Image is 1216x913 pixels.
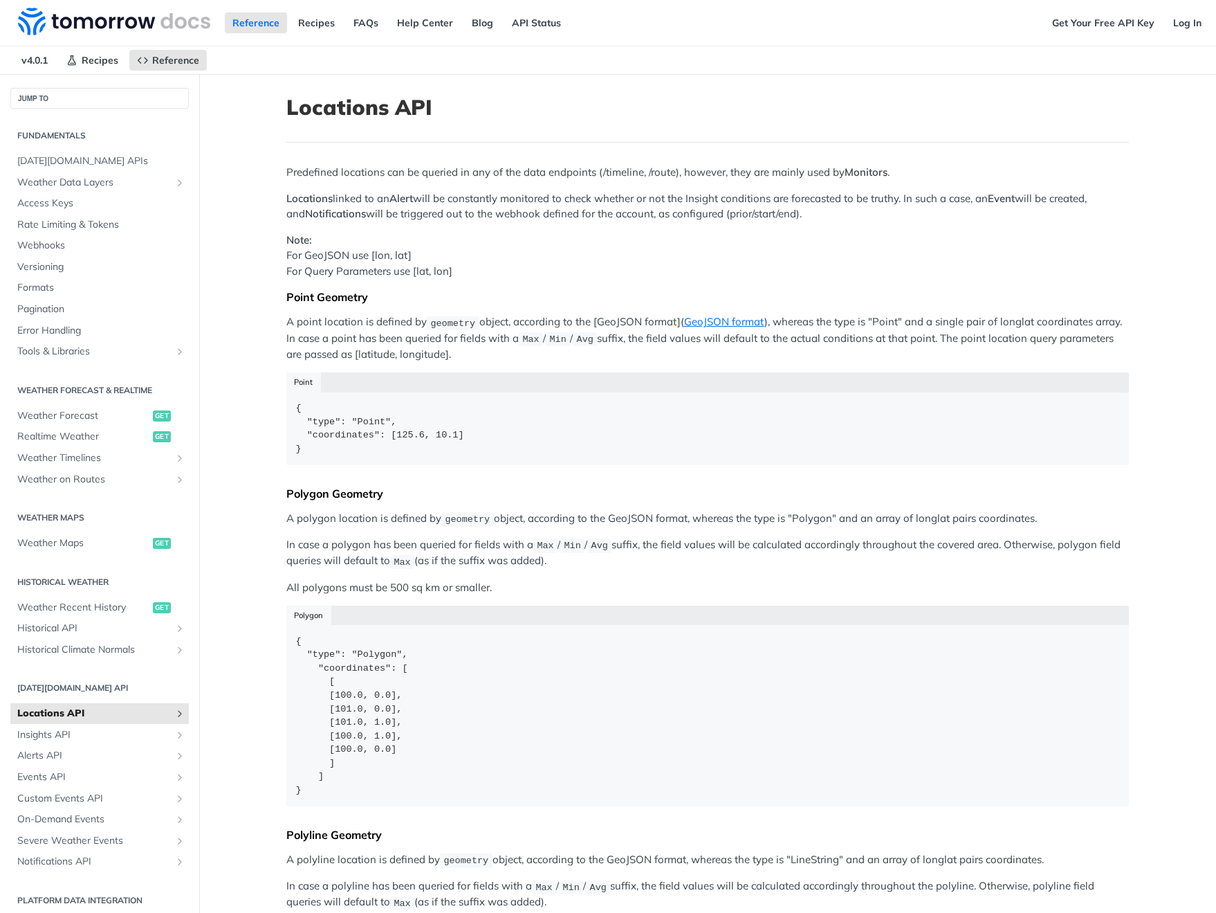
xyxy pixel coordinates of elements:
span: Historical API [17,622,171,635]
p: In case a polygon has been queried for fields with a / / suffix, the field values will be calcula... [286,537,1129,570]
button: Show subpages for Locations API [174,708,185,719]
a: Rate Limiting & Tokens [10,215,189,235]
a: Weather Recent Historyget [10,597,189,618]
a: Weather Mapsget [10,533,189,554]
span: Historical Climate Normals [17,643,171,657]
code: geometry [441,512,494,526]
a: Webhooks [10,235,189,256]
h1: Locations API [286,95,1129,120]
p: A polyline location is defined by object, according to the GeoJSON format, whereas the type is "L... [286,852,1129,868]
span: On-Demand Events [17,813,171,826]
span: Reference [152,54,199,66]
h2: Weather Maps [10,512,189,524]
span: Versioning [17,260,185,274]
code: Avg [587,539,611,552]
button: Show subpages for Historical API [174,623,185,634]
code: { "type": "Point", "coordinates": [125.6, 10.1] } [286,392,1129,465]
a: Tools & LibrariesShow subpages for Tools & Libraries [10,341,189,362]
code: Max [533,539,558,552]
a: Error Handling [10,320,189,341]
span: get [153,538,171,549]
button: Show subpages for Weather on Routes [174,474,185,485]
a: [DATE][DOMAIN_NAME] APIs [10,151,189,172]
span: Events API [17,770,171,784]
p: linked to an will be constantly monitored to check whether or not the Insight conditions are fore... [286,191,1129,222]
a: Help Center [389,12,461,33]
a: Locations APIShow subpages for Locations API [10,703,189,724]
strong: Event [988,192,1015,205]
span: Tools & Libraries [17,345,171,359]
p: A point location is defined by object, according to the [GeoJSON format]( ), whereas the type is ... [286,314,1129,362]
div: Polygon Geometry [286,487,1129,500]
span: Weather Data Layers [17,176,171,190]
span: Formats [17,281,185,295]
h2: [DATE][DOMAIN_NAME] API [10,682,189,694]
button: Show subpages for Weather Timelines [174,453,185,464]
a: Get Your Free API Key [1044,12,1162,33]
a: Historical Climate NormalsShow subpages for Historical Climate Normals [10,640,189,660]
span: Webhooks [17,239,185,253]
span: Insights API [17,728,171,742]
p: For GeoJSON use [lon, lat] For Query Parameters use [lat, lon] [286,233,1129,280]
code: Max [390,555,414,569]
a: Severe Weather EventsShow subpages for Severe Weather Events [10,831,189,851]
span: Severe Weather Events [17,834,171,848]
button: Show subpages for Custom Events API [174,793,185,804]
span: Locations API [17,707,171,721]
a: On-Demand EventsShow subpages for On-Demand Events [10,809,189,830]
code: Min [560,539,584,552]
a: Custom Events APIShow subpages for Custom Events API [10,788,189,809]
button: Show subpages for Historical Climate Normals [174,644,185,656]
p: A polygon location is defined by object, according to the GeoJSON format, whereas the type is "Po... [286,511,1129,527]
img: Tomorrow.io Weather API Docs [18,8,210,35]
a: FAQs [346,12,386,33]
a: Weather Data LayersShow subpages for Weather Data Layers [10,172,189,193]
a: Blog [464,12,501,33]
h2: Historical Weather [10,576,189,588]
a: Historical APIShow subpages for Historical API [10,618,189,639]
code: Min [546,332,570,346]
code: Avg [586,880,610,894]
span: [DATE][DOMAIN_NAME] APIs [17,154,185,168]
span: get [153,410,171,422]
span: Weather Timelines [17,451,171,465]
span: Error Handling [17,324,185,338]
button: Show subpages for Notifications API [174,856,185,867]
h2: Platform DATA integration [10,894,189,907]
a: Reference [225,12,287,33]
h2: Fundamentals [10,129,189,142]
button: Show subpages for Weather Data Layers [174,177,185,188]
a: GeoJSON format [684,315,764,328]
code: Max [390,896,414,910]
a: Versioning [10,257,189,278]
span: Pagination [17,302,185,316]
span: Weather Recent History [17,601,149,615]
div: Polyline Geometry [286,828,1129,842]
span: Weather Forecast [17,409,149,423]
code: { "type": "Polygon", "coordinates": [ [ [100.0, 0.0], [101.0, 0.0], [101.0, 1.0], [100.0, 1.0], [... [286,625,1129,806]
a: Notifications APIShow subpages for Notifications API [10,851,189,872]
a: Recipes [59,50,126,71]
span: Weather Maps [17,536,149,550]
code: Min [559,880,583,894]
a: Access Keys [10,193,189,214]
code: Avg [573,332,597,346]
span: Access Keys [17,197,185,210]
button: Show subpages for Tools & Libraries [174,346,185,357]
span: v4.0.1 [14,50,55,71]
span: get [153,431,171,442]
strong: Notifications [305,207,366,220]
button: Show subpages for Events API [174,772,185,783]
button: Show subpages for On-Demand Events [174,814,185,825]
span: Notifications API [17,855,171,869]
code: Max [519,332,543,346]
span: Alerts API [17,749,171,763]
a: Realtime Weatherget [10,426,189,447]
a: Weather TimelinesShow subpages for Weather Timelines [10,448,189,469]
a: API Status [504,12,569,33]
h2: Weather Forecast & realtime [10,384,189,397]
a: Log In [1166,12,1209,33]
p: In case a polyline has been queried for fields with a / / suffix, the field values will be calcul... [286,878,1129,911]
div: Point Geometry [286,290,1129,304]
button: Show subpages for Severe Weather Events [174,835,185,847]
